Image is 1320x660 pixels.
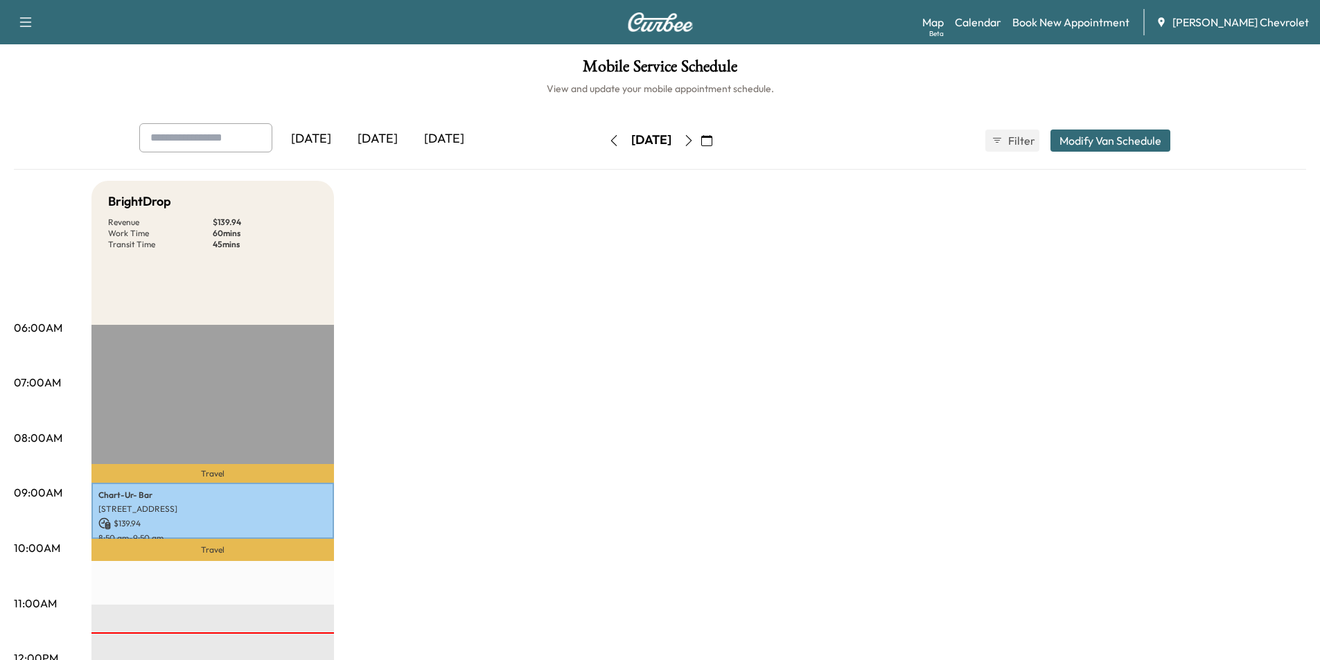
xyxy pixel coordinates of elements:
div: Beta [929,28,944,39]
a: Book New Appointment [1012,14,1129,30]
p: $ 139.94 [98,517,327,530]
button: Modify Van Schedule [1050,130,1170,152]
img: Curbee Logo [627,12,694,32]
p: 07:00AM [14,374,61,391]
p: Travel [91,464,334,483]
p: Revenue [108,217,213,228]
h6: View and update your mobile appointment schedule. [14,82,1306,96]
div: [DATE] [411,123,477,155]
p: 11:00AM [14,595,57,612]
span: Filter [1008,132,1033,149]
a: MapBeta [922,14,944,30]
button: Filter [985,130,1039,152]
span: [PERSON_NAME] Chevrolet [1172,14,1309,30]
p: 10:00AM [14,539,60,556]
a: Calendar [955,14,1001,30]
p: Work Time [108,228,213,239]
p: 45 mins [213,239,317,250]
p: Travel [91,539,334,561]
p: $ 139.94 [213,217,317,228]
p: 60 mins [213,228,317,239]
p: 09:00AM [14,484,62,501]
h1: Mobile Service Schedule [14,58,1306,82]
div: [DATE] [344,123,411,155]
p: [STREET_ADDRESS] [98,503,327,515]
div: [DATE] [631,132,671,149]
h5: BrightDrop [108,192,171,211]
div: [DATE] [278,123,344,155]
p: 06:00AM [14,319,62,336]
p: 08:00AM [14,429,62,446]
p: Transit Time [108,239,213,250]
p: 8:50 am - 9:50 am [98,533,327,544]
p: Chart-Ur- Bar [98,490,327,501]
